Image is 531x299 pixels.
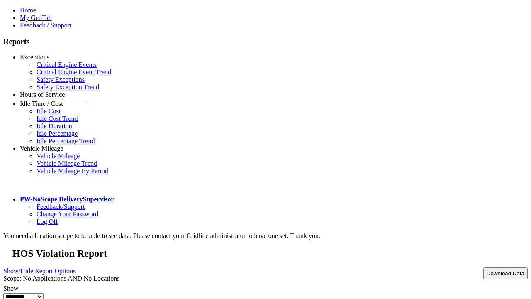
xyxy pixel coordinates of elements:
[20,196,114,203] a: PW-NoScope DeliverySupervisor
[483,267,528,279] button: Download Data
[37,211,98,218] a: Change Your Password
[20,22,71,29] a: Feedback / Support
[37,115,78,122] a: Idle Cost Trend
[20,14,52,21] a: My GeoTab
[20,100,63,107] a: Idle Time / Cost
[20,54,49,61] a: Exceptions
[37,61,97,68] a: Critical Engine Events
[37,98,106,105] a: HOS Explanation Reports
[20,7,36,14] a: Home
[3,265,76,277] a: Show/Hide Report Options
[37,76,85,83] a: Safety Exceptions
[37,83,99,91] a: Safety Exception Trend
[12,248,528,259] h2: HOS Violation Report
[20,145,63,152] a: Vehicle Mileage
[20,91,65,98] a: Hours of Service
[37,123,72,130] a: Idle Duration
[37,167,108,174] a: Vehicle Mileage By Period
[37,137,95,145] a: Idle Percentage Trend
[3,275,119,282] span: Scope: No Applications AND No Locations
[37,130,78,137] a: Idle Percentage
[37,218,58,225] a: Log Off
[37,160,97,167] a: Vehicle Mileage Trend
[3,285,18,292] label: Show
[37,203,85,210] a: Feedback/Support
[37,152,80,159] a: Vehicle Mileage
[3,37,528,46] h3: Reports
[3,232,528,240] div: You need a location scope to be able to see data. Please contact your Gridline administrator to h...
[37,108,61,115] a: Idle Cost
[37,69,111,76] a: Critical Engine Event Trend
